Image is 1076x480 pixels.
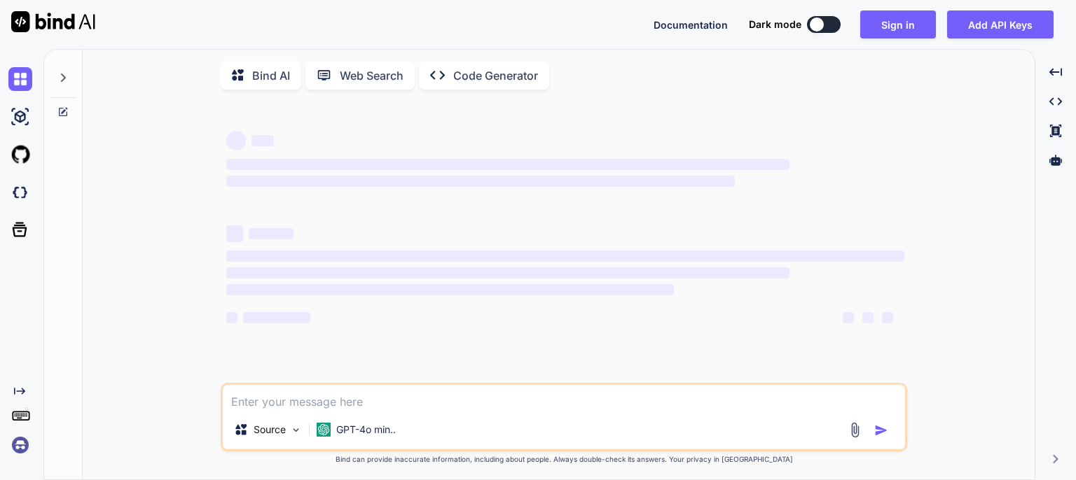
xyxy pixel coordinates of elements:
[8,181,32,204] img: darkCloudIdeIcon
[317,423,331,437] img: GPT-4o mini
[453,67,538,84] p: Code Generator
[336,423,396,437] p: GPT-4o min..
[226,312,237,323] span: ‌
[226,284,674,295] span: ‌
[290,424,302,436] img: Pick Models
[11,11,95,32] img: Bind AI
[226,159,789,170] span: ‌
[843,312,854,323] span: ‌
[226,250,904,262] span: ‌
[882,312,893,323] span: ‌
[340,67,403,84] p: Web Search
[251,135,274,146] span: ‌
[749,17,801,31] span: Dark mode
[226,225,243,242] span: ‌
[8,105,32,129] img: ai-studio
[226,267,789,278] span: ‌
[654,19,728,31] span: Documentation
[654,17,728,32] button: Documentation
[874,423,888,437] img: icon
[947,10,1054,38] button: Add API Keys
[249,228,294,239] span: ‌
[243,312,310,323] span: ‌
[252,67,290,84] p: Bind AI
[862,312,874,323] span: ‌
[8,433,32,457] img: signin
[226,131,246,150] span: ‌
[254,423,286,437] p: Source
[8,143,32,167] img: githubLight
[860,10,936,38] button: Sign in
[221,454,907,465] p: Bind can provide inaccurate information, including about people. Always double-check its answers....
[226,176,735,187] span: ‌
[847,422,863,438] img: attachment
[8,67,32,91] img: chat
